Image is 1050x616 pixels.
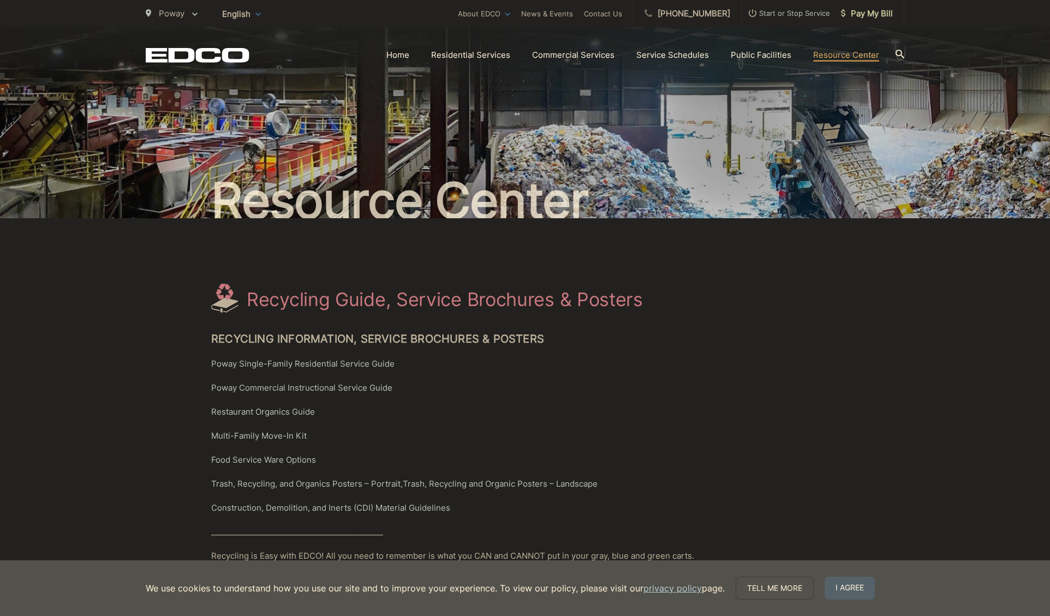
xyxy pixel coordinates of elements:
p: Recycling is Easy with EDCO! All you need to remember is what you CAN and CANNOT put in your gray... [211,549,839,563]
a: Poway Commercial Instructional Service Guide [211,381,392,394]
span: I agree [825,577,875,600]
a: Public Facilities [731,49,791,62]
a: Multi-Family Move-In Kit [211,429,307,442]
a: Poway Single-Family Residential Service Guide [211,357,395,370]
p: We use cookies to understand how you use our site and to improve your experience. To view our pol... [146,582,725,595]
p: _____________________________________________ [211,525,839,539]
a: Trash, Recycling, and Organics Posters – Portrait [211,477,401,491]
a: Restaurant Organics Guide [211,405,315,418]
a: privacy policy [643,582,702,595]
a: Commercial Services [532,49,615,62]
a: Residential Services [431,49,510,62]
p: , [211,477,839,491]
a: Trash, Recycling and Organic Posters – Landscape [403,477,598,491]
a: Resource Center [813,49,879,62]
a: Tell me more [736,577,814,600]
span: Poway [159,8,184,19]
h2: Recycling Information, Service Brochures & Posters [211,332,839,345]
a: About EDCO [458,7,510,20]
a: News & Events [521,7,573,20]
a: Contact Us [584,7,622,20]
a: Construction, Demolition, and Inerts (CDI) Material Guidelines [211,501,450,515]
a: Food Service Ware Options [211,453,316,467]
a: EDCD logo. Return to the homepage. [146,47,249,63]
h2: Resource Center [146,174,904,228]
span: Pay My Bill [841,7,893,20]
span: English [214,4,269,23]
a: Service Schedules [636,49,709,62]
h1: Recycling Guide, Service Brochures & Posters [247,289,643,310]
a: Home [386,49,409,62]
